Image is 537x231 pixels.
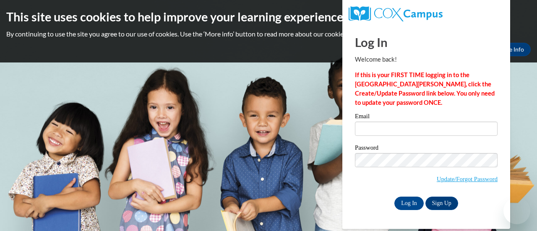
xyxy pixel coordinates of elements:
[355,71,495,106] strong: If this is your FIRST TIME logging in to the [GEOGRAPHIC_DATA][PERSON_NAME], click the Create/Upd...
[355,55,498,64] p: Welcome back!
[6,29,531,39] p: By continuing to use the site you agree to our use of cookies. Use the ‘More info’ button to read...
[437,176,498,182] a: Update/Forgot Password
[425,197,458,210] a: Sign Up
[394,197,424,210] input: Log In
[355,113,498,122] label: Email
[503,197,530,224] iframe: Button to launch messaging window
[349,6,443,21] img: COX Campus
[355,145,498,153] label: Password
[491,43,531,56] a: More Info
[355,34,498,51] h1: Log In
[6,8,531,25] h2: This site uses cookies to help improve your learning experience.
